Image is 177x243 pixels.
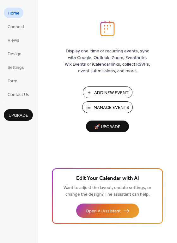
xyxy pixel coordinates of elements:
[4,75,21,86] a: Form
[8,92,29,98] span: Contact Us
[82,101,133,113] button: Manage Events
[8,10,20,17] span: Home
[94,90,129,96] span: Add New Event
[76,204,139,218] button: Open AI Assistant
[4,62,28,72] a: Settings
[9,112,28,119] span: Upgrade
[8,78,17,85] span: Form
[65,48,150,74] span: Display one-time or recurring events, sync with Google, Outlook, Zoom, Eventbrite, Wix Events or ...
[4,35,23,45] a: Views
[86,121,129,132] button: 🚀 Upgrade
[94,104,129,111] span: Manage Events
[4,21,28,32] a: Connect
[8,64,24,71] span: Settings
[83,86,132,98] button: Add New Event
[100,21,115,36] img: logo_icon.svg
[8,24,24,30] span: Connect
[90,123,125,131] span: 🚀 Upgrade
[4,48,25,59] a: Design
[4,109,33,121] button: Upgrade
[8,37,19,44] span: Views
[4,89,33,99] a: Contact Us
[86,208,121,215] span: Open AI Assistant
[76,174,139,183] span: Edit Your Calendar with AI
[8,51,21,57] span: Design
[4,8,23,18] a: Home
[64,184,151,199] span: Want to adjust the layout, update settings, or change the design? The assistant can help.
